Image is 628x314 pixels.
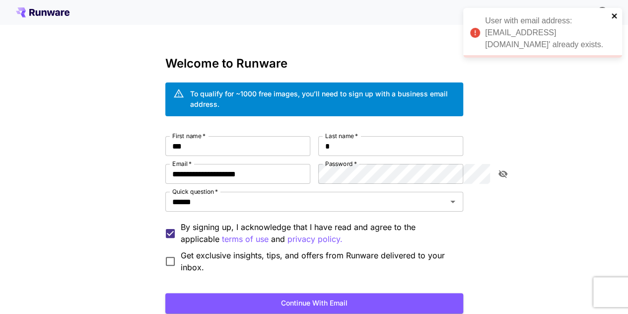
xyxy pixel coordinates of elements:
label: Password [325,159,357,168]
label: Quick question [172,187,218,196]
div: User with email address: [EMAIL_ADDRESS][DOMAIN_NAME]' already exists. [485,15,608,51]
label: Last name [325,132,358,140]
label: Email [172,159,192,168]
label: First name [172,132,206,140]
button: close [611,12,618,20]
